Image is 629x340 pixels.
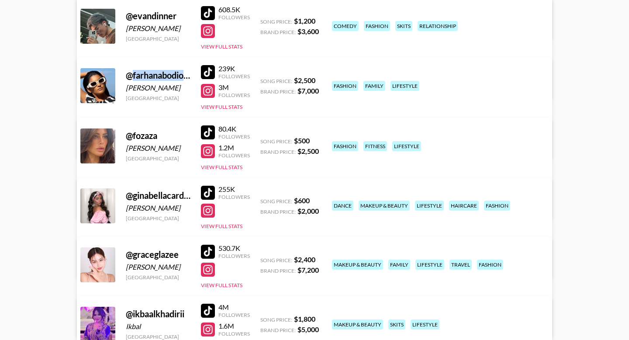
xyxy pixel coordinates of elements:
[260,138,292,145] span: Song Price:
[126,263,190,271] div: [PERSON_NAME]
[126,144,190,153] div: [PERSON_NAME]
[201,104,242,110] button: View Full Stats
[260,316,292,323] span: Song Price:
[126,70,190,81] div: @ farhanabodiofficial
[332,201,353,211] div: dance
[364,21,390,31] div: fashion
[260,257,292,264] span: Song Price:
[218,125,250,133] div: 80.4K
[477,260,503,270] div: fashion
[260,208,296,215] span: Brand Price:
[218,133,250,140] div: Followers
[418,21,458,31] div: relationship
[415,201,444,211] div: lifestyle
[126,333,190,340] div: [GEOGRAPHIC_DATA]
[126,10,190,21] div: @ evandinner
[332,319,383,330] div: makeup & beauty
[126,204,190,212] div: [PERSON_NAME]
[218,73,250,80] div: Followers
[201,43,242,50] button: View Full Stats
[126,249,190,260] div: @ graceglazee
[126,24,190,33] div: [PERSON_NAME]
[294,76,315,84] strong: $ 2,500
[218,312,250,318] div: Followers
[415,260,444,270] div: lifestyle
[297,207,319,215] strong: $ 2,000
[218,185,250,194] div: 255K
[218,322,250,330] div: 1.6M
[449,201,479,211] div: haircare
[218,83,250,92] div: 3M
[126,274,190,281] div: [GEOGRAPHIC_DATA]
[294,17,315,25] strong: $ 1,200
[126,155,190,162] div: [GEOGRAPHIC_DATA]
[218,143,250,152] div: 1.2M
[201,164,242,170] button: View Full Stats
[297,87,319,95] strong: $ 7,000
[126,309,190,319] div: @ ikbaalkhadirii
[411,319,439,330] div: lifestyle
[218,330,250,337] div: Followers
[126,35,190,42] div: [GEOGRAPHIC_DATA]
[260,327,296,333] span: Brand Price:
[332,141,358,151] div: fashion
[294,255,315,264] strong: $ 2,400
[297,147,319,155] strong: $ 2,500
[260,18,292,25] span: Song Price:
[391,81,419,91] div: lifestyle
[297,325,319,333] strong: $ 5,000
[126,130,190,141] div: @ fozaza
[126,83,190,92] div: [PERSON_NAME]
[201,282,242,288] button: View Full Stats
[332,81,358,91] div: fashion
[218,303,250,312] div: 4M
[218,152,250,159] div: Followers
[218,14,250,21] div: Followers
[218,253,250,259] div: Followers
[297,266,319,274] strong: $ 7,200
[260,29,296,35] span: Brand Price:
[449,260,472,270] div: travel
[363,81,385,91] div: family
[294,315,315,323] strong: $ 1,800
[218,92,250,98] div: Followers
[260,267,296,274] span: Brand Price:
[218,64,250,73] div: 239K
[218,244,250,253] div: 530.7K
[218,194,250,200] div: Followers
[395,21,412,31] div: skits
[484,201,510,211] div: fashion
[332,21,359,31] div: comedy
[126,322,190,331] div: Ikbal
[126,95,190,101] div: [GEOGRAPHIC_DATA]
[294,136,310,145] strong: $ 500
[392,141,421,151] div: lifestyle
[260,78,292,84] span: Song Price:
[388,319,405,330] div: skits
[260,149,296,155] span: Brand Price:
[297,27,319,35] strong: $ 3,600
[359,201,410,211] div: makeup & beauty
[260,198,292,205] span: Song Price:
[218,5,250,14] div: 608.5K
[201,223,242,229] button: View Full Stats
[388,260,410,270] div: family
[260,88,296,95] span: Brand Price:
[294,196,310,205] strong: $ 600
[126,190,190,201] div: @ ginabellacardinale
[332,260,383,270] div: makeup & beauty
[126,215,190,222] div: [GEOGRAPHIC_DATA]
[363,141,387,151] div: fitness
